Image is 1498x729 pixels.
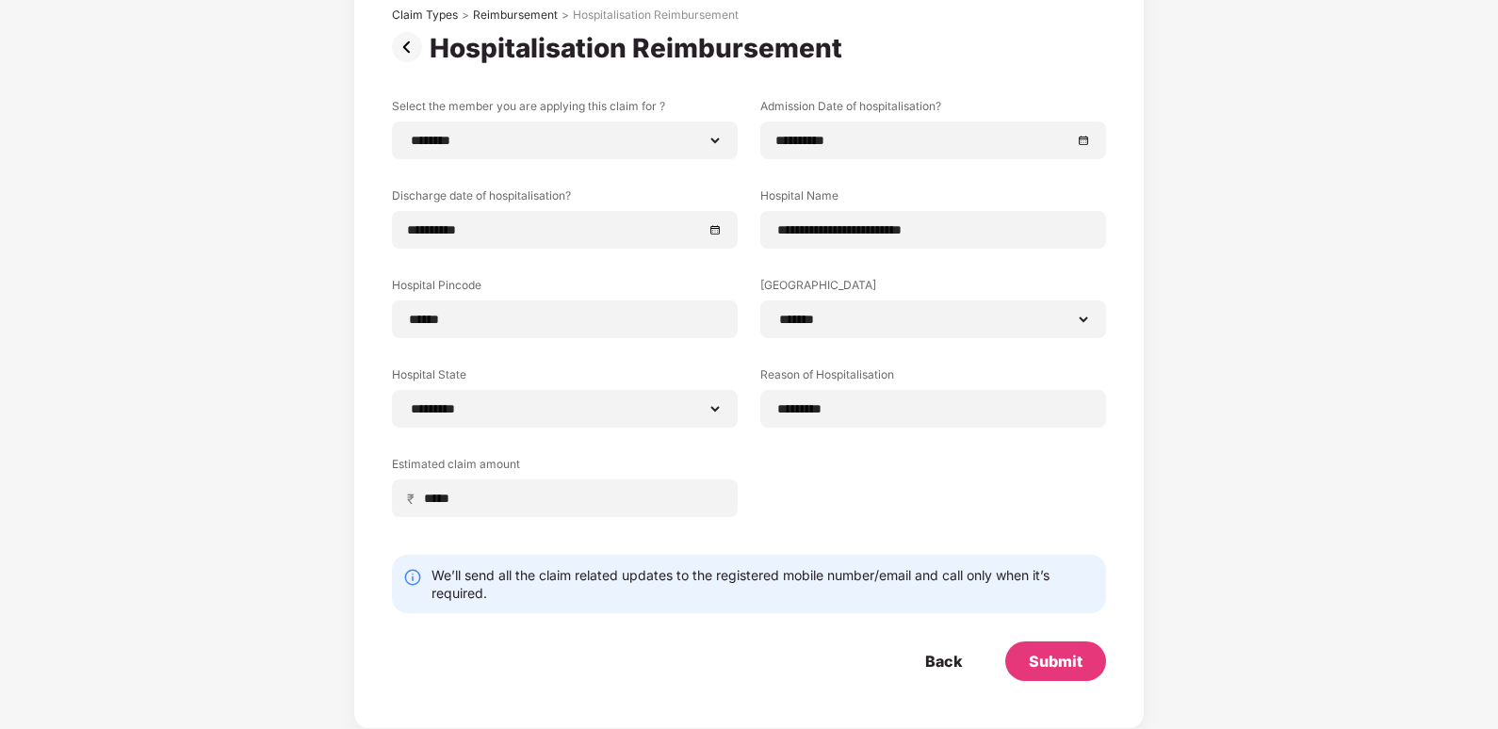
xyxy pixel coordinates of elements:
div: > [462,8,469,23]
div: Hospitalisation Reimbursement [573,8,739,23]
span: ₹ [407,490,422,508]
label: Discharge date of hospitalisation? [392,187,738,211]
div: > [562,8,569,23]
div: Submit [1029,651,1083,672]
img: svg+xml;base64,PHN2ZyBpZD0iSW5mby0yMHgyMCIgeG1sbnM9Imh0dHA6Ly93d3cudzMub3JnLzIwMDAvc3ZnIiB3aWR0aD... [403,568,422,587]
label: [GEOGRAPHIC_DATA] [760,277,1106,300]
img: svg+xml;base64,PHN2ZyBpZD0iUHJldi0zMngzMiIgeG1sbnM9Imh0dHA6Ly93d3cudzMub3JnLzIwMDAvc3ZnIiB3aWR0aD... [392,32,430,62]
label: Estimated claim amount [392,456,738,479]
div: Claim Types [392,8,458,23]
div: We’ll send all the claim related updates to the registered mobile number/email and call only when... [431,566,1095,602]
div: Back [925,651,962,672]
label: Select the member you are applying this claim for ? [392,98,738,121]
label: Hospital State [392,366,738,390]
label: Hospital Name [760,187,1106,211]
label: Reason of Hospitalisation [760,366,1106,390]
label: Admission Date of hospitalisation? [760,98,1106,121]
label: Hospital Pincode [392,277,738,300]
div: Hospitalisation Reimbursement [430,32,850,64]
div: Reimbursement [473,8,558,23]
